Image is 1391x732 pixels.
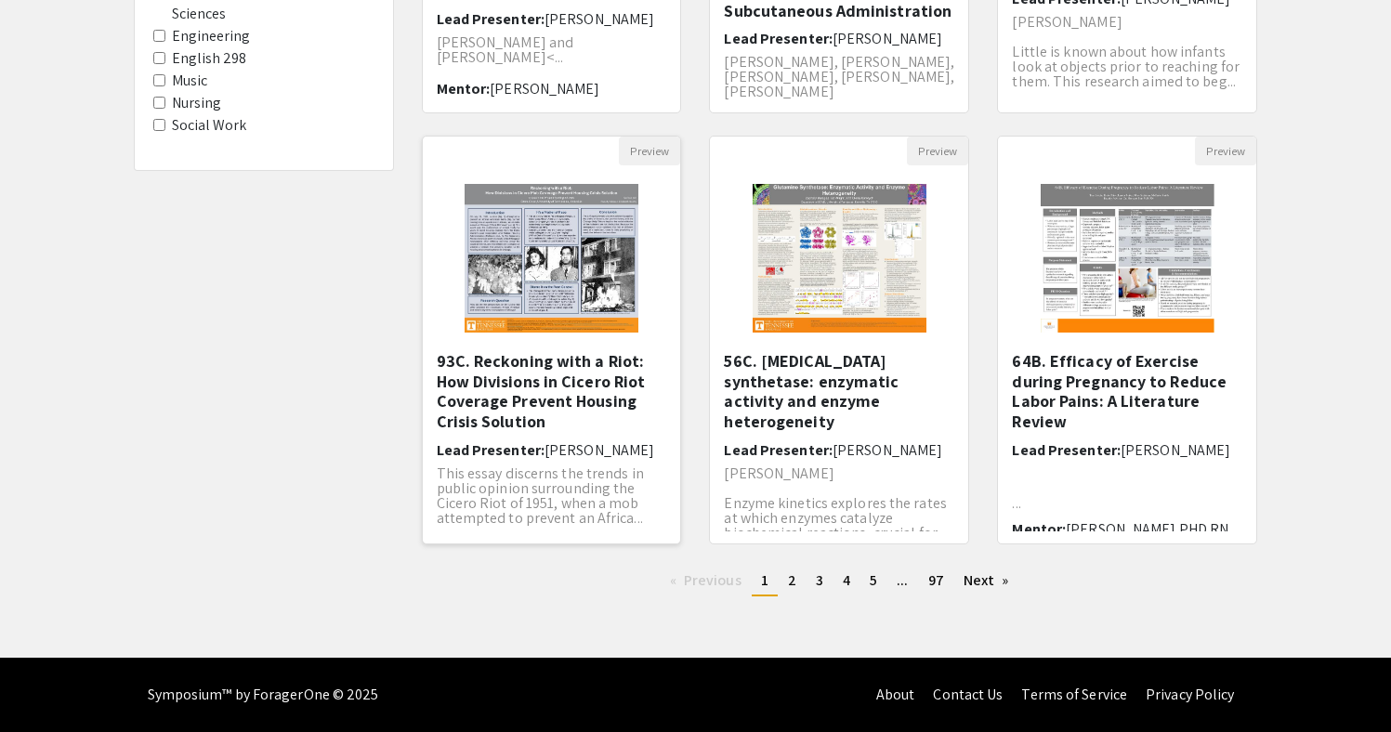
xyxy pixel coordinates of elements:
h6: Lead Presenter: [437,10,667,28]
h6: Lead Presenter: [437,441,667,459]
label: Social Work [172,114,247,137]
h6: Lead Presenter: [1012,441,1242,459]
span: 1 [761,570,768,590]
span: [PERSON_NAME] [545,9,654,29]
p: Little is known about how infants look at objects prior to reaching for them. This research aimed... [1012,45,1242,89]
label: English 298 [172,47,247,70]
span: 97 [928,570,944,590]
span: 4 [843,570,850,590]
h6: Lead Presenter: [724,441,954,459]
a: Terms of Service [1021,685,1127,704]
label: Engineering [172,25,251,47]
h5: 93C. Reckoning with a Riot: How Divisions in Cicero Riot Coverage Prevent Housing Crisis Solution [437,351,667,431]
span: [PERSON_NAME] [1121,440,1230,460]
span: [PERSON_NAME] [545,440,654,460]
h5: 56C. [MEDICAL_DATA] synthetase: enzymatic activity and enzyme heterogeneity [724,351,954,431]
span: Previous [684,570,741,590]
button: Preview [1195,137,1256,165]
span: 3 [816,570,823,590]
span: [PERSON_NAME] PHD RN [1066,519,1228,539]
iframe: Chat [14,648,79,718]
span: [PERSON_NAME] [490,79,599,98]
p: This essay discerns the trends in public opinion surrounding the Cicero Riot of 1951, when a mob ... [437,466,667,526]
p: Enzyme kinetics explores the rates at which enzymes catalyze biochemical reactions, crucial for u... [724,496,954,556]
label: Music [172,70,208,92]
p: [PERSON_NAME] [1012,15,1242,30]
span: 5 [870,570,877,590]
div: Open Presentation <p>56C. Glutamine synthetase: enzymatic activity and enzyme heterogeneity</p> [709,136,969,544]
span: [PERSON_NAME] [833,29,942,48]
a: Privacy Policy [1146,685,1234,704]
div: Open Presentation <p><span style="color: rgb(33, 33, 33);">64B. Efficacy of Exercise during Pregn... [997,136,1257,544]
a: About [876,685,915,704]
ul: Pagination [422,567,1258,596]
a: Next page [954,567,1018,595]
p: [PERSON_NAME] [724,466,954,481]
span: Mentor: [437,79,491,98]
label: Nursing [172,92,222,114]
span: [PERSON_NAME] [833,440,942,460]
span: ... [897,570,908,590]
img: <p>93C. Reckoning with a Riot: How Divisions in Cicero Riot Coverage Prevent Housing Crisis Solut... [446,165,657,351]
span: Mentor: [1012,519,1066,539]
button: Preview [907,137,968,165]
a: Contact Us [933,685,1003,704]
p: [PERSON_NAME] and [PERSON_NAME]<... [437,35,667,65]
div: Open Presentation <p>93C. Reckoning with a Riot: How Divisions in Cicero Riot Coverage Prevent Ho... [422,136,682,544]
img: <p><span style="color: rgb(33, 33, 33);">64B. Efficacy of Exercise during Pregnancy to Reduce Lab... [1022,165,1233,351]
h6: Lead Presenter: [724,30,954,47]
button: Preview [619,137,680,165]
div: Symposium™ by ForagerOne © 2025 [148,658,379,732]
h5: 64B. Efficacy of Exercise during Pregnancy to Reduce Labor Pains: A Literature Review [1012,351,1242,431]
div: ... [1012,466,1242,511]
img: <p>56C. Glutamine synthetase: enzymatic activity and enzyme heterogeneity</p> [734,165,945,351]
p: [PERSON_NAME], [PERSON_NAME], [PERSON_NAME], [PERSON_NAME], [PERSON_NAME] [724,55,954,99]
span: 2 [788,570,796,590]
